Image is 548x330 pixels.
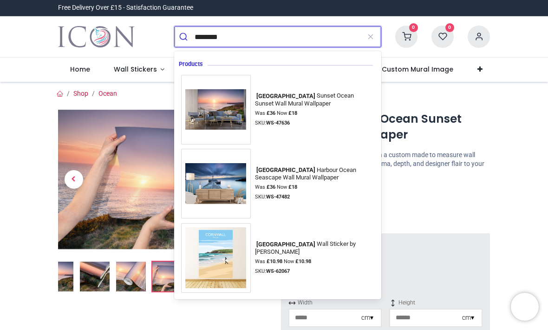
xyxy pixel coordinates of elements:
div: Enter Dimensions [288,241,483,257]
iframe: Customer reviews powered by Trustpilot [295,3,490,13]
mark: [GEOGRAPHIC_DATA] [255,239,316,249]
img: Product image [58,109,267,249]
img: Cornwall Sunset Ocean Sunset Wall Mural Wallpaper [181,85,251,134]
span: Height [389,299,483,307]
strong: WS-62067 [266,268,290,274]
mark: [GEOGRAPHIC_DATA] [255,165,316,174]
div: cm ▾ [462,313,474,323]
img: Extra product image [116,262,146,291]
div: Harbour Ocean Seascape Wall Mural Wallpaper [255,166,372,182]
span: Previous [65,170,83,189]
span: Width [288,299,382,307]
p: Make a statement in any room with a custom made to measure wall mural — the easiest way to add dr... [281,151,490,178]
img: Extra product image [80,262,110,291]
img: Cornwall Wall Sticker by Julia Seaton [181,223,251,293]
div: Was Now [255,110,374,117]
mark: [GEOGRAPHIC_DATA] [255,91,316,100]
a: Cornwall Wall Sticker by Julia Seaton[GEOGRAPHIC_DATA]Wall Sticker by [PERSON_NAME]Was £10.98 Now... [181,223,375,293]
div: Wall Sticker by [PERSON_NAME] [255,240,372,256]
div: Was Now [255,184,374,191]
a: Logo of Icon Wall Stickers [58,24,135,50]
div: Sunset Ocean Sunset Wall Mural Wallpaper [255,92,372,107]
strong: WS-47636 [266,120,290,126]
strong: £ 36 [267,184,275,190]
img: Cornwall Harbour Ocean Seascape Wall Mural Wallpaper [181,159,251,209]
h1: Cornwall Sunset Ocean Sunset Wall Mural Wallpaper [281,111,490,143]
div: SKU: [255,119,374,127]
span: Wall Stickers [114,65,157,74]
strong: £ 10.98 [267,258,282,264]
div: Was Now [255,258,374,265]
div: SKU: [255,193,374,201]
strong: WS-47482 [266,194,290,200]
img: Icon Wall Stickers [58,24,135,50]
div: SKU: [255,268,374,275]
div: cm ▾ [361,313,373,323]
a: Shop [73,90,88,97]
strong: £ 10.98 [295,258,311,264]
span: Upload Custom Mural Image [355,65,453,74]
img: Extra product image [152,262,182,291]
a: Previous [58,130,90,228]
strong: £ 36 [267,110,275,116]
div: Free Delivery Over £15 - Satisfaction Guarantee [58,3,193,13]
img: WS-47636-03 [44,262,73,291]
a: Wall Stickers [102,58,176,82]
a: Ocean [98,90,117,97]
button: Submit [175,26,195,47]
a: 0 [431,33,454,40]
a: 0 [395,33,418,40]
a: Cornwall Sunset Ocean Sunset Wall Mural Wallpaper[GEOGRAPHIC_DATA]Sunset Ocean Sunset Wall Mural ... [181,75,375,145]
a: Cornwall Harbour Ocean Seascape Wall Mural Wallpaper[GEOGRAPHIC_DATA]Harbour Ocean Seascape Wall ... [181,149,375,218]
sup: 0 [445,23,454,32]
span: Home [70,65,90,74]
strong: £ 18 [288,184,297,190]
span: Products [179,60,208,68]
iframe: Brevo live chat [511,293,539,321]
strong: £ 18 [288,110,297,116]
button: Clear [360,26,381,47]
sup: 0 [409,23,418,32]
